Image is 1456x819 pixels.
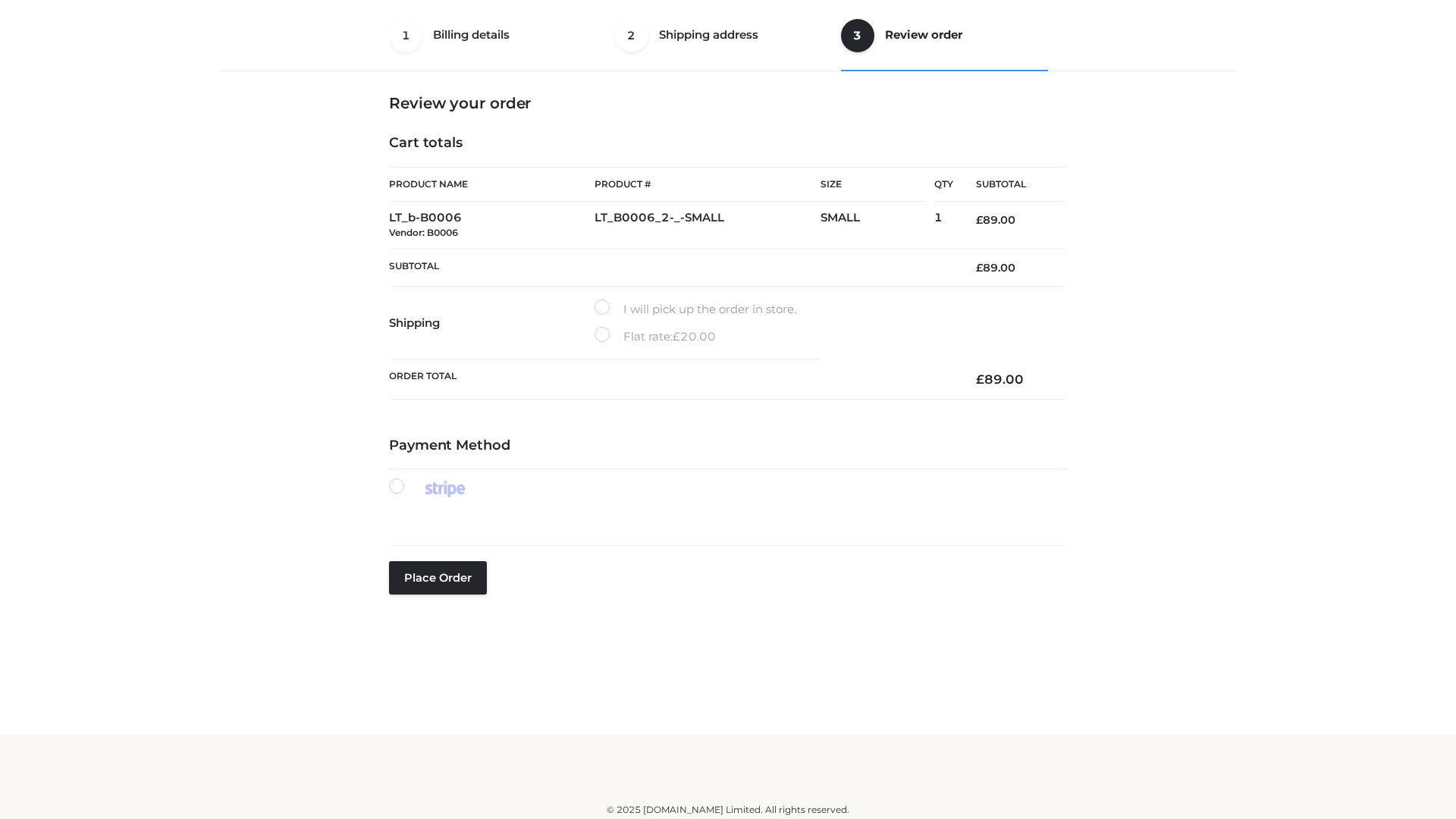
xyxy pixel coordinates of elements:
th: Qty [934,167,953,202]
h4: Cart totals [389,135,1067,152]
th: Subtotal [389,249,953,286]
span: £ [976,261,983,275]
h3: Review your order [389,94,1067,112]
td: SMALL [821,202,934,249]
bdi: 89.00 [976,372,1024,387]
th: Subtotal [953,168,1067,202]
span: £ [976,372,984,387]
label: Flat rate: [595,327,716,347]
small: Vendor: B0006 [389,227,458,238]
button: Place order [389,561,487,595]
div: © 2025 [DOMAIN_NAME] Limited. All rights reserved. [225,802,1231,817]
td: 1 [934,202,953,249]
th: Shipping [389,287,595,359]
th: Order Total [389,359,953,400]
td: LT_b-B0006 [389,202,595,249]
bdi: 89.00 [976,261,1015,275]
label: I will pick up the order in store. [595,300,796,319]
th: Product # [595,167,821,202]
span: £ [976,213,983,227]
th: Size [821,168,927,202]
span: £ [673,329,680,344]
th: Product Name [389,167,595,202]
bdi: 89.00 [976,213,1015,227]
bdi: 20.00 [673,329,716,344]
td: LT_B0006_2-_-SMALL [595,202,821,249]
h4: Payment Method [389,438,1067,454]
